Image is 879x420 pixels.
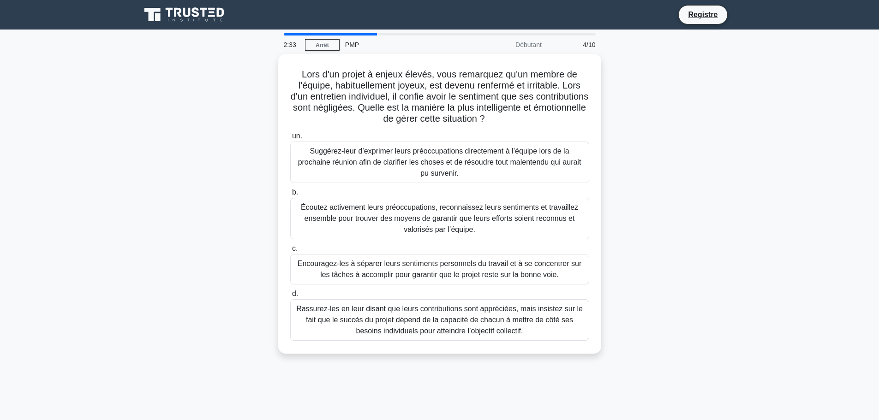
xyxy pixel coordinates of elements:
[682,9,723,20] a: Registre
[284,41,296,48] font: 2:33
[515,41,542,48] font: Débutant
[345,41,359,48] font: PMP
[583,41,595,48] font: 4/10
[292,132,302,140] font: un.
[292,244,298,252] font: c.
[296,305,583,335] font: Rassurez-les en leur disant que leurs contributions sont appréciées, mais insistez sur le fait qu...
[316,42,329,48] font: Arrêt
[292,188,298,196] font: b.
[688,11,718,18] font: Registre
[298,260,581,278] font: Encouragez-les à séparer leurs sentiments personnels du travail et à se concentrer sur les tâches...
[305,39,340,51] a: Arrêt
[301,203,578,233] font: Écoutez activement leurs préoccupations, reconnaissez leurs sentiments et travaillez ensemble pou...
[291,69,588,124] font: Lors d'un projet à enjeux élevés, vous remarquez qu'un membre de l'équipe, habituellement joyeux,...
[298,147,581,177] font: Suggérez-leur d’exprimer leurs préoccupations directement à l’équipe lors de la prochaine réunion...
[292,290,298,297] font: d.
